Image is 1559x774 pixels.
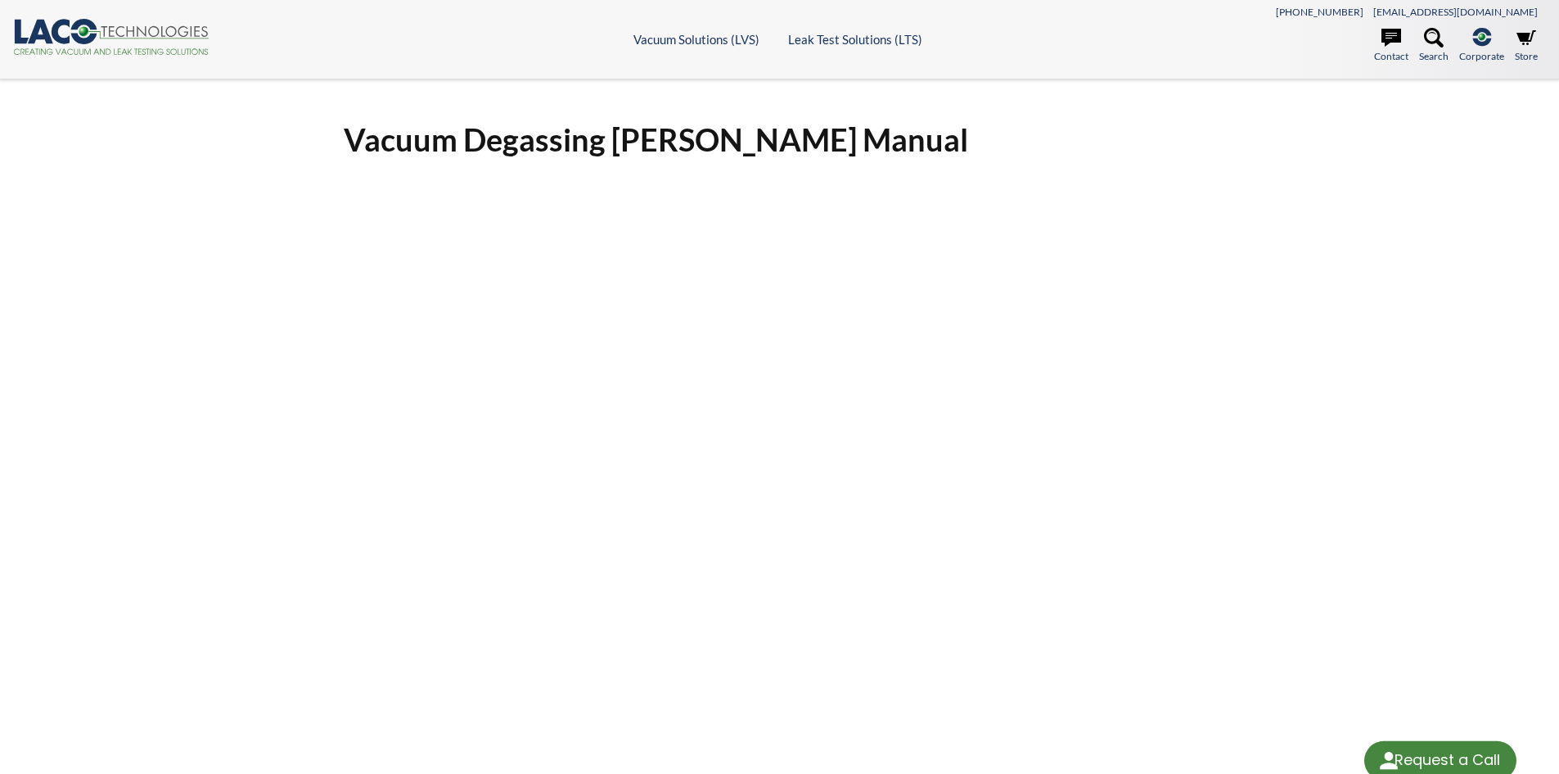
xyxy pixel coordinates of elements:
span: Corporate [1459,48,1504,64]
a: [PHONE_NUMBER] [1276,6,1363,18]
a: [EMAIL_ADDRESS][DOMAIN_NAME] [1373,6,1538,18]
h1: Vacuum Degassing [PERSON_NAME] Manual [344,120,1216,160]
a: Store [1515,28,1538,64]
a: Vacuum Solutions (LVS) [633,32,759,47]
a: Leak Test Solutions (LTS) [788,32,922,47]
a: Search [1419,28,1449,64]
img: round button [1376,748,1402,774]
a: Contact [1374,28,1408,64]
